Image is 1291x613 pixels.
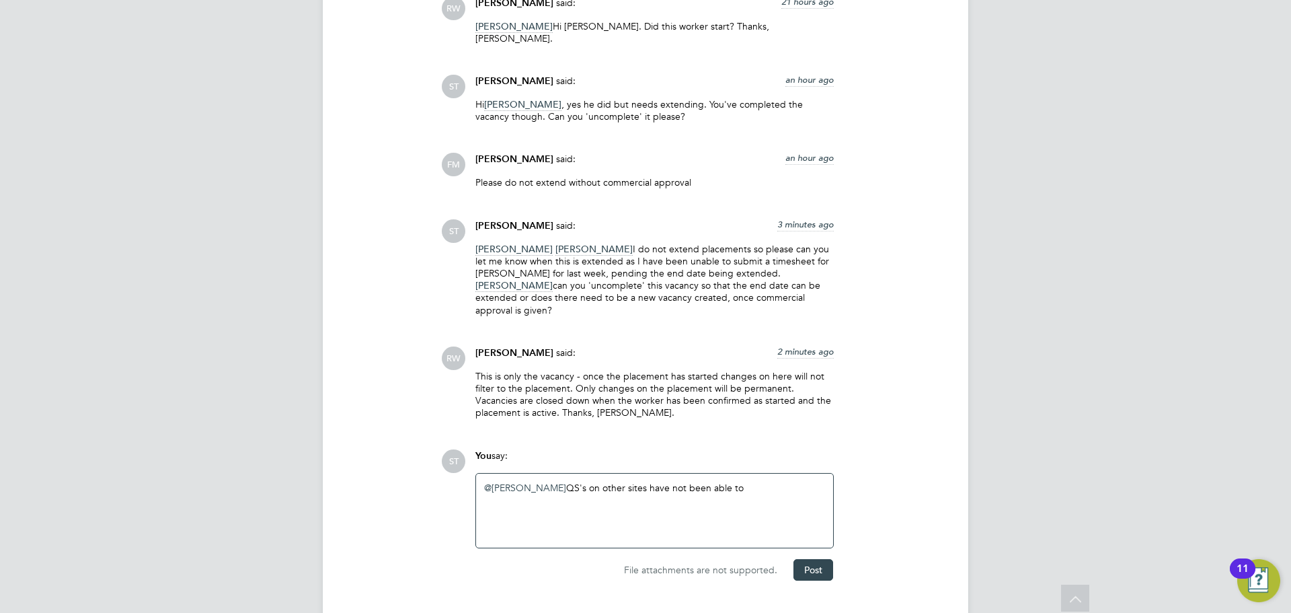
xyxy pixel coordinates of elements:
span: File attachments are not supported. [624,564,777,576]
a: @[PERSON_NAME] [484,482,566,494]
button: Open Resource Center, 11 new notifications [1237,559,1280,602]
span: said: [556,347,576,359]
span: an hour ago [785,74,834,85]
span: an hour ago [785,152,834,164]
button: Post [793,559,833,581]
span: ST [442,449,465,473]
span: [PERSON_NAME] [475,243,553,256]
span: [PERSON_NAME] [484,98,561,111]
span: [PERSON_NAME] [475,220,553,231]
span: You [475,450,492,462]
div: 11 [1237,569,1249,586]
div: ​ QS's on other sites have not been able to [484,482,825,540]
span: [PERSON_NAME] [555,243,633,256]
span: ST [442,75,465,98]
span: [PERSON_NAME] [475,347,553,359]
p: Please do not extend without commercial approval [475,176,834,188]
span: [PERSON_NAME] [475,75,553,87]
span: RW [442,347,465,370]
span: [PERSON_NAME] [475,279,553,292]
p: This is only the vacancy - once the placement has started changes on here will not filter to the ... [475,370,834,419]
p: Hi [PERSON_NAME]. Did this worker start? Thanks, [PERSON_NAME]. [475,20,834,44]
p: Hi , yes he did but needs extending. You've completed the vacancy though. Can you 'uncomplete' it... [475,98,834,122]
span: said: [556,153,576,165]
span: 2 minutes ago [777,346,834,357]
span: [PERSON_NAME] [475,153,553,165]
span: 3 minutes ago [777,219,834,230]
span: said: [556,219,576,231]
span: said: [556,75,576,87]
p: I do not extend placements so please can you let me know when this is extended as I have been una... [475,243,834,316]
span: [PERSON_NAME] [475,20,553,33]
span: ST [442,219,465,243]
div: say: [475,449,834,473]
span: FM [442,153,465,176]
